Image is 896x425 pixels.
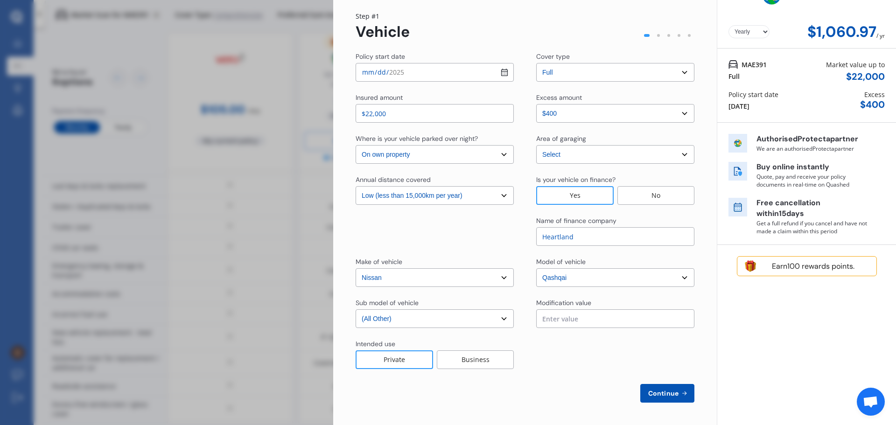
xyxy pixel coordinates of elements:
[536,227,694,246] input: Enter fiance company name
[756,173,868,188] p: Quote, pay and receive your policy documents in real-time on Quashed
[356,63,514,82] input: dd / mm / yyyy
[356,298,419,307] div: Sub model of vehicle
[536,298,591,307] div: Modification value
[536,93,582,102] div: Excess amount
[860,99,885,110] div: $ 400
[356,52,405,61] div: Policy start date
[356,175,431,184] div: Annual distance covered
[826,60,885,70] div: Market value up to
[536,175,616,184] div: Is your vehicle on finance?
[756,219,868,235] p: Get a full refund if you cancel and have not made a claim within this period
[536,257,586,266] div: Model of vehicle
[728,198,747,216] img: free cancel icon
[857,388,885,416] a: Open chat
[646,390,680,397] span: Continue
[758,262,868,271] div: Earn 100 rewards points.
[728,134,747,153] img: insurer icon
[756,145,868,153] p: We are an authorised Protecta partner
[728,90,778,99] div: Policy start date
[745,260,756,272] img: points
[756,162,868,173] p: Buy online instantly
[356,93,403,102] div: Insured amount
[728,101,749,111] div: [DATE]
[617,186,694,205] div: No
[876,23,885,41] div: / yr
[640,384,694,403] button: Continue
[536,216,616,225] div: Name of finance company
[356,134,478,143] div: Where is your vehicle parked over night?
[756,198,868,219] p: Free cancellation within 15 days
[536,52,570,61] div: Cover type
[437,350,514,369] div: Business
[356,339,395,348] div: Intended use
[356,257,402,266] div: Make of vehicle
[742,60,767,70] span: MAE391
[846,71,885,82] div: $ 22,000
[356,23,410,41] div: Vehicle
[356,350,433,369] div: Private
[356,104,514,123] input: Enter insured amount
[536,186,614,205] div: Yes
[807,23,876,41] div: $1,060.97
[536,134,586,143] div: Area of garaging
[356,11,410,21] div: Step # 1
[864,90,885,99] div: Excess
[536,309,694,328] input: Enter value
[756,134,868,145] p: Authorised Protecta partner
[728,71,740,81] div: Full
[728,162,747,181] img: buy online icon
